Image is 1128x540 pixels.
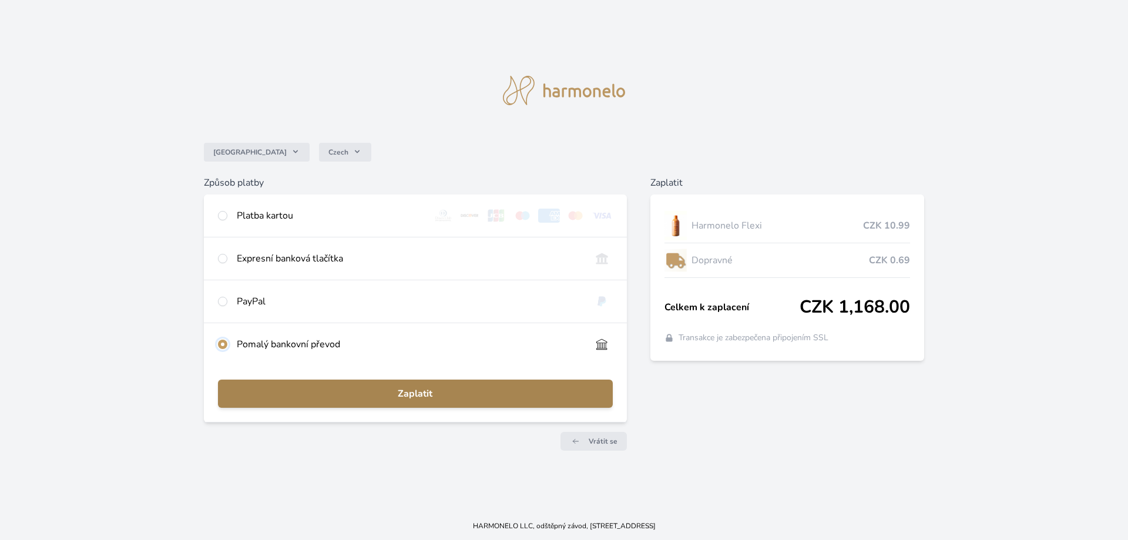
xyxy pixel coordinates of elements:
div: Platba kartou [237,209,424,223]
div: Pomalý bankovní převod [237,337,582,351]
img: mc.svg [565,209,586,223]
img: bankTransfer_IBAN.svg [591,337,613,351]
span: Vrátit se [589,437,617,446]
img: discover.svg [459,209,481,223]
img: maestro.svg [512,209,533,223]
h6: Způsob platby [204,176,627,190]
button: Zaplatit [218,380,613,408]
span: Celkem k zaplacení [664,300,800,314]
span: CZK 10.99 [863,219,910,233]
span: Dopravné [691,253,869,267]
a: Vrátit se [560,432,627,451]
img: delivery-lo.png [664,246,687,275]
span: CZK 0.69 [869,253,910,267]
span: CZK 1,168.00 [800,297,910,318]
img: onlineBanking_CZ.svg [591,251,613,266]
span: Transakce je zabezpečena připojením SSL [679,332,828,344]
img: paypal.svg [591,294,613,308]
div: Expresní banková tlačítka [237,251,582,266]
span: Zaplatit [227,387,603,401]
h6: Zaplatit [650,176,925,190]
div: PayPal [237,294,582,308]
button: Czech [319,143,371,162]
img: logo.svg [503,76,625,105]
img: jcb.svg [485,209,507,223]
img: amex.svg [538,209,560,223]
span: Czech [328,147,348,157]
img: CLEAN_FLEXI_se_stinem_x-hi_(1)-lo.jpg [664,211,687,240]
span: [GEOGRAPHIC_DATA] [213,147,287,157]
button: [GEOGRAPHIC_DATA] [204,143,310,162]
img: diners.svg [432,209,454,223]
img: visa.svg [591,209,613,223]
span: Harmonelo Flexi [691,219,864,233]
